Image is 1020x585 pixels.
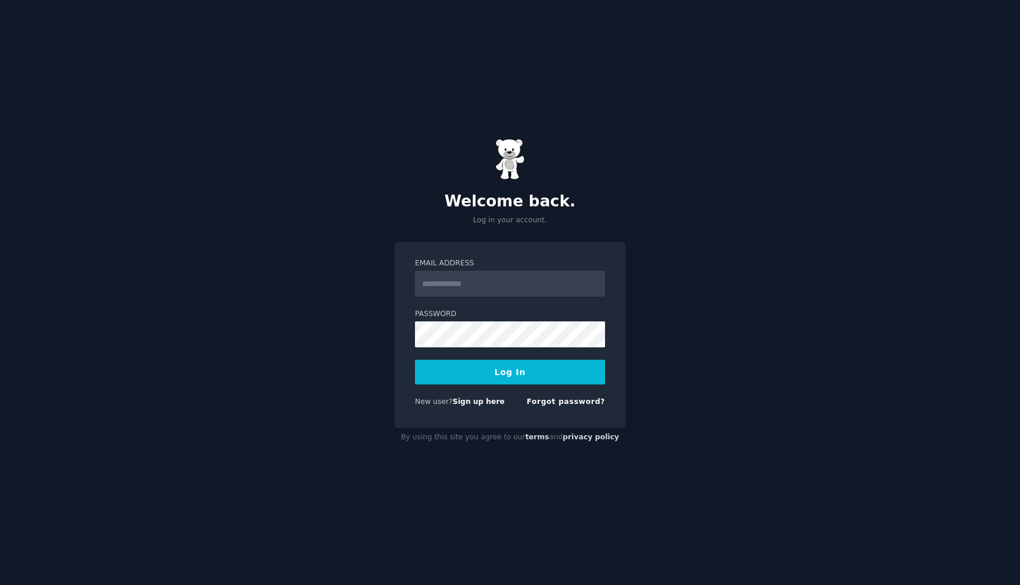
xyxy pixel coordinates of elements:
[415,397,453,406] span: New user?
[394,428,626,447] div: By using this site you agree to our and
[394,192,626,211] h2: Welcome back.
[495,139,525,180] img: Gummy Bear
[394,215,626,226] p: Log in your account.
[415,309,605,320] label: Password
[415,360,605,384] button: Log In
[415,258,605,269] label: Email Address
[525,433,549,441] a: terms
[563,433,619,441] a: privacy policy
[527,397,605,406] a: Forgot password?
[453,397,505,406] a: Sign up here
